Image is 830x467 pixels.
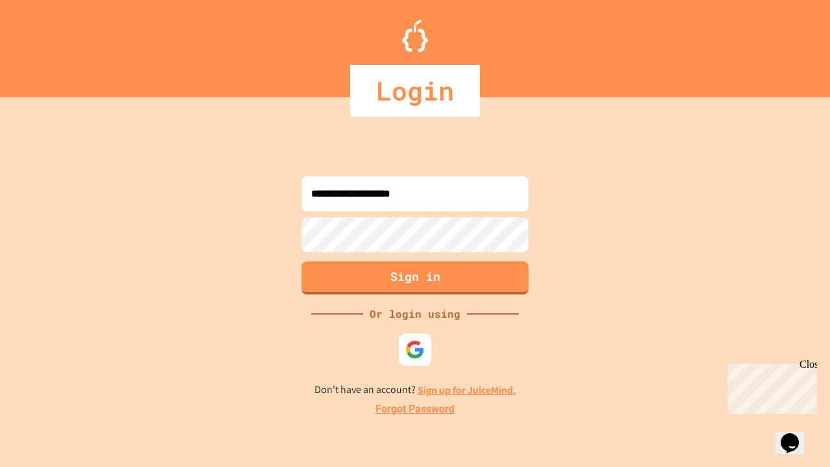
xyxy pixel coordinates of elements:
a: Forgot Password [375,401,455,417]
img: Logo.svg [402,19,428,52]
iframe: chat widget [722,359,817,414]
a: Sign up for JuiceMind. [418,383,516,397]
div: Chat with us now!Close [5,5,89,82]
img: google-icon.svg [405,340,425,359]
iframe: chat widget [776,415,817,454]
div: Login [350,65,480,117]
div: Or login using [363,306,467,322]
p: Don't have an account? [314,382,516,398]
button: Sign in [302,261,528,294]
